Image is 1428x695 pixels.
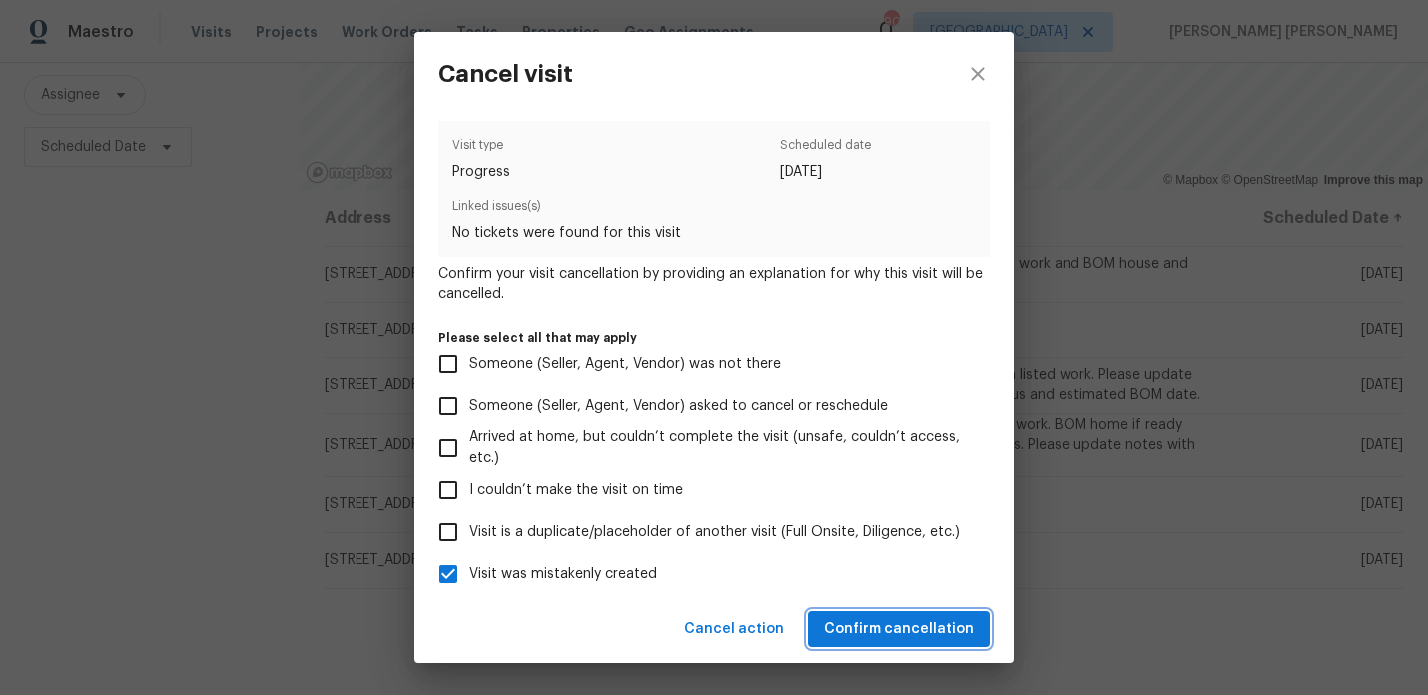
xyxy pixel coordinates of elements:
[452,223,975,243] span: No tickets were found for this visit
[942,32,1014,116] button: close
[438,332,990,344] label: Please select all that may apply
[824,617,974,642] span: Confirm cancellation
[469,564,657,585] span: Visit was mistakenly created
[452,196,975,223] span: Linked issues(s)
[780,135,871,162] span: Scheduled date
[452,162,510,182] span: Progress
[676,611,792,648] button: Cancel action
[469,480,683,501] span: I couldn’t make the visit on time
[469,354,781,375] span: Someone (Seller, Agent, Vendor) was not there
[469,522,960,543] span: Visit is a duplicate/placeholder of another visit (Full Onsite, Diligence, etc.)
[684,617,784,642] span: Cancel action
[438,60,573,88] h3: Cancel visit
[469,396,888,417] span: Someone (Seller, Agent, Vendor) asked to cancel or reschedule
[808,611,990,648] button: Confirm cancellation
[469,427,974,469] span: Arrived at home, but couldn’t complete the visit (unsafe, couldn’t access, etc.)
[780,162,871,182] span: [DATE]
[452,135,510,162] span: Visit type
[438,264,990,304] span: Confirm your visit cancellation by providing an explanation for why this visit will be cancelled.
